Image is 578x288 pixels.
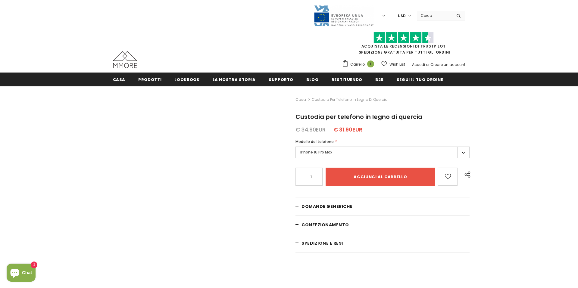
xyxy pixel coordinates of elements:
a: La nostra storia [213,73,256,86]
span: Spedizione e resi [301,240,343,246]
span: 1 [367,60,374,67]
span: B2B [375,77,384,82]
a: CONFEZIONAMENTO [295,216,470,234]
span: € 31.90EUR [333,126,362,133]
span: SPEDIZIONE GRATUITA PER TUTTI GLI ORDINI [342,35,465,55]
span: € 34.90EUR [295,126,326,133]
span: Segui il tuo ordine [397,77,443,82]
span: USD [398,13,406,19]
span: supporto [269,77,293,82]
span: La nostra storia [213,77,256,82]
a: Creare un account [430,62,465,67]
a: Casa [113,73,126,86]
a: Carrello 1 [342,60,377,69]
img: Javni Razpis [314,5,374,27]
span: Prodotti [138,77,161,82]
span: Casa [113,77,126,82]
span: Custodia per telefono in legno di quercia [312,96,388,103]
a: Restituendo [332,73,362,86]
inbox-online-store-chat: Shopify online store chat [5,264,37,283]
input: Aggiungi al carrello [326,168,435,186]
a: Acquista le recensioni di TrustPilot [361,44,446,49]
label: iPhone 16 Pro Max [295,147,470,158]
span: Wish List [389,61,405,67]
span: or [426,62,430,67]
input: Search Site [417,11,452,20]
a: Javni Razpis [314,13,374,18]
a: Segui il tuo ordine [397,73,443,86]
img: Casi MMORE [113,51,137,68]
a: Blog [306,73,319,86]
span: Domande generiche [301,203,352,209]
a: Casa [295,96,306,103]
a: Accedi [412,62,425,67]
span: Modello del telefono [295,139,334,144]
a: supporto [269,73,293,86]
a: Wish List [381,59,405,70]
span: Custodia per telefono in legno di quercia [295,113,422,121]
span: Lookbook [174,77,199,82]
a: Domande generiche [295,197,470,215]
span: CONFEZIONAMENTO [301,222,349,228]
a: Prodotti [138,73,161,86]
a: Lookbook [174,73,199,86]
span: Restituendo [332,77,362,82]
a: Spedizione e resi [295,234,470,252]
span: Carrello [350,61,365,67]
a: B2B [375,73,384,86]
img: Fidati di Pilot Stars [373,32,434,44]
span: Blog [306,77,319,82]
